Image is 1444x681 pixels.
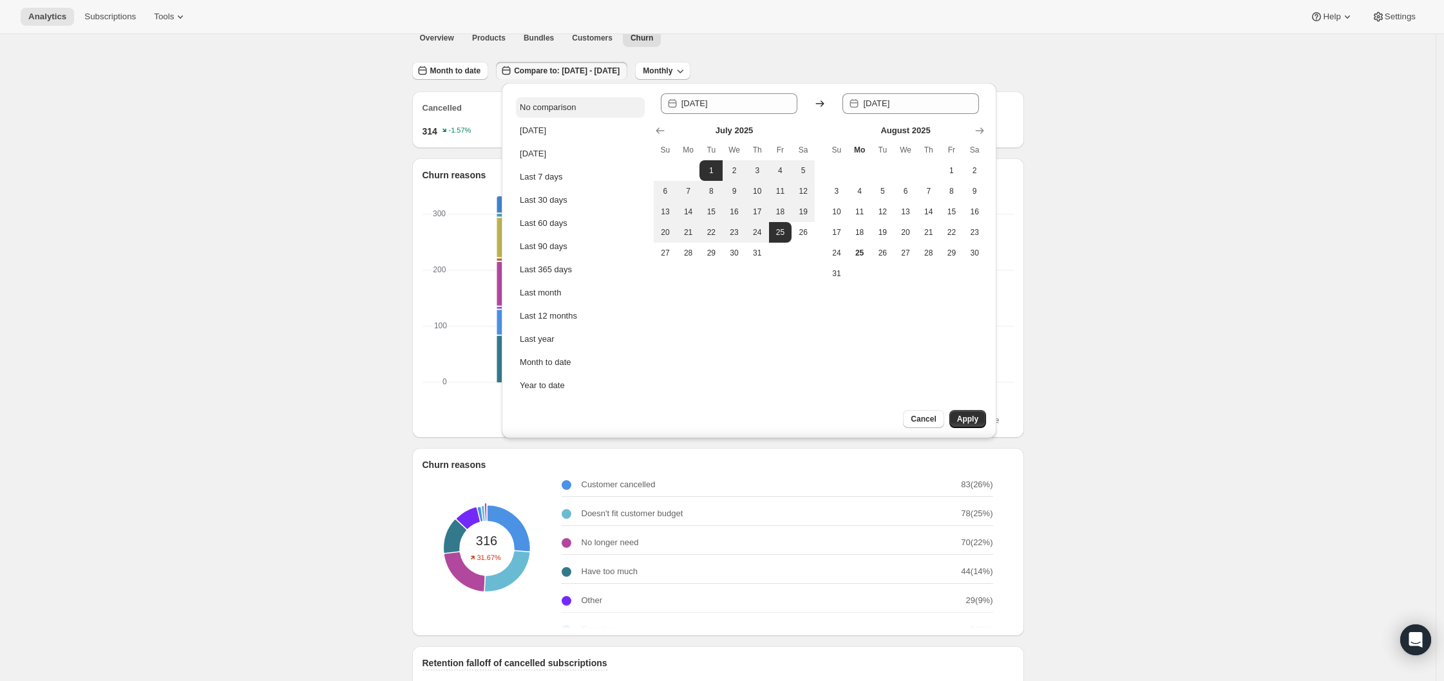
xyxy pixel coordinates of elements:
span: 4 [774,165,787,176]
button: Sunday July 20 2025 [654,222,677,243]
button: Friday August 1 2025 [940,160,964,181]
button: Thursday August 7 2025 [917,181,940,201]
button: Cancel [903,410,944,428]
button: Saturday July 12 2025 [792,181,815,201]
span: Overview [420,33,454,43]
text: 100 [433,321,446,330]
span: Apply [957,414,978,424]
span: 31 [830,268,843,279]
span: 6 [659,186,672,196]
span: 25 [774,227,787,238]
span: 26 [876,248,889,258]
button: Sunday August 10 2025 [825,201,848,222]
text: -1.57% [448,127,471,135]
span: Churn [631,33,653,43]
div: Year to date [520,379,565,392]
th: Friday [769,140,792,160]
th: Sunday [654,140,677,160]
button: Thursday August 28 2025 [917,243,940,263]
button: Wednesday August 6 2025 [894,181,917,201]
button: Last year [516,329,645,350]
th: Friday [940,140,964,160]
button: Thursday July 17 2025 [746,201,769,222]
button: Start of range Tuesday July 1 2025 [699,160,723,181]
div: [DATE] [520,147,546,160]
span: Mo [682,145,695,155]
span: 7 [682,186,695,196]
button: Month to date [516,352,645,373]
div: Month to date [520,356,571,369]
span: Tools [154,12,174,22]
button: End of range Friday July 25 2025 [769,222,792,243]
span: 27 [659,248,672,258]
p: Retention falloff of cancelled subscriptions [423,657,607,669]
span: Cancel [911,414,936,424]
th: Thursday [917,140,940,160]
button: Thursday August 21 2025 [917,222,940,243]
span: 28 [682,248,695,258]
button: Apply [949,410,986,428]
div: Last 90 days [520,240,567,253]
p: Have too much [582,565,638,578]
button: Sunday July 13 2025 [654,201,677,222]
button: Last 30 days [516,190,645,210]
span: 9 [728,186,741,196]
span: 14 [922,207,935,217]
span: 21 [682,227,695,238]
th: Sunday [825,140,848,160]
th: Wednesday [894,140,917,160]
p: Other [582,594,603,607]
span: 30 [728,248,741,258]
text: 200 [433,265,446,274]
div: Last 30 days [520,194,567,207]
span: 16 [728,207,741,217]
span: 2 [728,165,741,176]
div: Open Intercom Messenger [1400,624,1431,655]
text: 300 [433,209,446,218]
span: 314 [423,125,437,138]
span: 24 [830,248,843,258]
button: Friday August 15 2025 [940,201,964,222]
span: Help [1323,12,1340,22]
span: 17 [830,227,843,238]
span: Su [830,145,843,155]
button: Saturday August 16 2025 [963,201,986,222]
span: 8 [945,186,958,196]
span: We [899,145,912,155]
span: Month to date [430,66,481,76]
text: 0 [442,377,447,386]
span: 8 [705,186,717,196]
button: Monday July 21 2025 [677,222,700,243]
button: Analytics [21,8,74,26]
button: Friday August 22 2025 [940,222,964,243]
button: Wednesday July 30 2025 [723,243,746,263]
span: Mo [853,145,866,155]
button: Tuesday July 29 2025 [699,243,723,263]
p: 29 ( 9 %) [966,594,993,607]
button: Monday August 11 2025 [848,201,871,222]
div: Last 7 days [520,171,563,183]
span: 12 [876,207,889,217]
button: Saturday August 23 2025 [963,222,986,243]
span: We [728,145,741,155]
button: Sunday July 6 2025 [654,181,677,201]
span: 5 [876,186,889,196]
span: 13 [899,207,912,217]
div: Last year [520,333,554,346]
span: 19 [876,227,889,238]
span: 5 [797,165,810,176]
button: No comparison [516,97,645,118]
button: Tuesday August 19 2025 [871,222,894,243]
button: Show previous month, June 2025 [651,122,669,140]
div: Last 60 days [520,217,567,230]
button: Tuesday August 5 2025 [871,181,894,201]
span: 10 [830,207,843,217]
button: Last 90 days [516,236,645,257]
span: 19 [797,207,810,217]
button: Friday August 29 2025 [940,243,964,263]
span: Th [751,145,764,155]
p: 44 ( 14 %) [961,565,993,578]
button: Saturday July 5 2025 [792,160,815,181]
button: Sunday August 31 2025 [825,263,848,284]
span: 29 [945,248,958,258]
